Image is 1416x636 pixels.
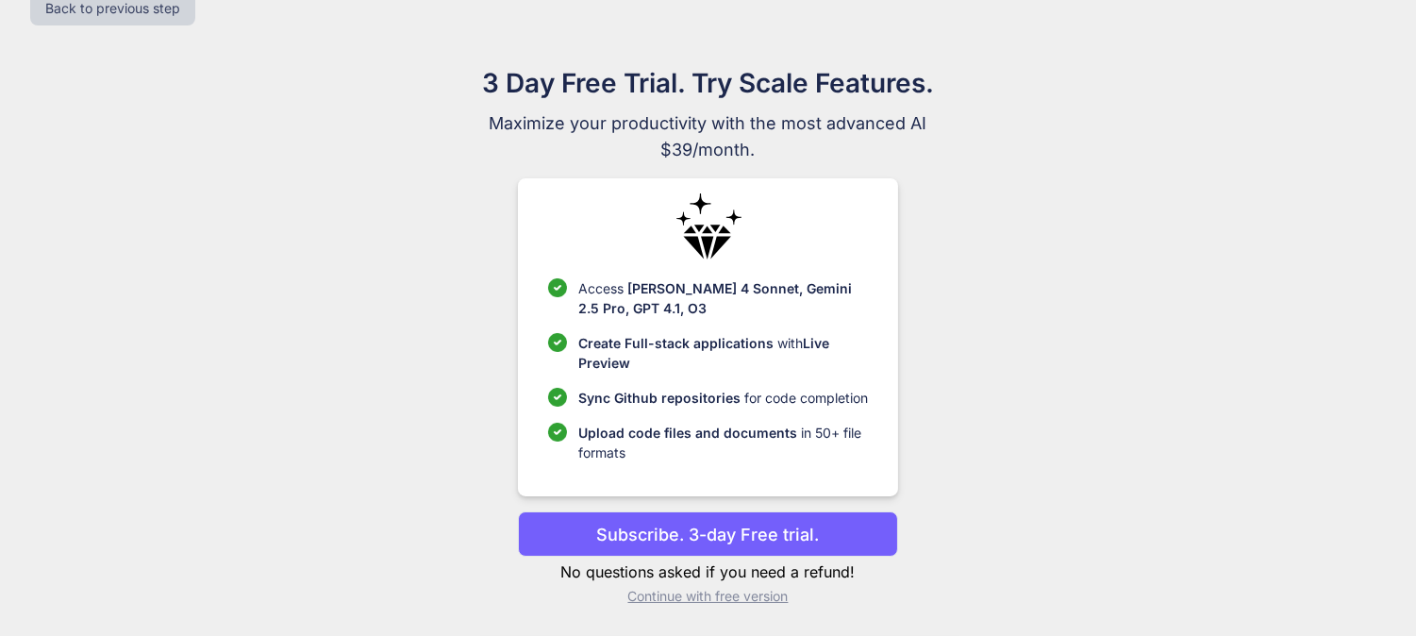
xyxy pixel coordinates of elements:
p: Subscribe. 3-day Free trial. [597,522,820,547]
img: checklist [548,278,567,297]
h1: 3 Day Free Trial. Try Scale Features. [391,63,1025,103]
img: checklist [548,333,567,352]
span: Maximize your productivity with the most advanced AI [391,110,1025,137]
p: Access [578,278,868,318]
p: for code completion [578,388,868,408]
p: in 50+ file formats [578,423,868,462]
span: $39/month. [391,137,1025,163]
p: with [578,333,868,373]
img: checklist [548,423,567,442]
span: Upload code files and documents [578,425,797,441]
span: [PERSON_NAME] 4 Sonnet, Gemini 2.5 Pro, GPT 4.1, O3 [578,280,852,316]
span: Sync Github repositories [578,390,741,406]
p: Continue with free version [518,587,898,606]
span: Create Full-stack applications [578,335,777,351]
p: No questions asked if you need a refund! [518,561,898,583]
img: checklist [548,388,567,407]
button: Subscribe. 3-day Free trial. [518,511,898,557]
